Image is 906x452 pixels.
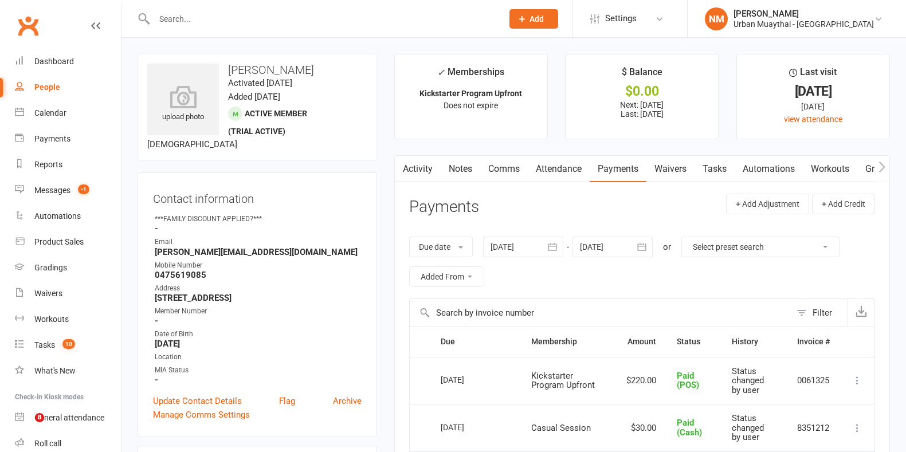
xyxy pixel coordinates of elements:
p: Next: [DATE] Last: [DATE] [576,100,708,119]
div: Payments [34,134,70,143]
span: -1 [78,184,89,194]
th: Membership [521,327,616,356]
div: Dashboard [34,57,74,66]
div: Product Sales [34,237,84,246]
strong: - [155,223,362,234]
strong: - [155,316,362,326]
a: Reports [15,152,121,178]
span: 10 [62,339,75,349]
a: Activity [395,156,441,182]
span: 8 [35,413,44,422]
span: Kickstarter Program Upfront [531,371,595,391]
span: [DEMOGRAPHIC_DATA] [147,139,237,150]
span: Paid (Cash) [677,418,702,438]
div: $ Balance [622,65,662,85]
a: Automations [735,156,803,182]
a: Archive [333,394,362,408]
td: 8351212 [787,404,840,451]
div: [DATE] [747,85,879,97]
div: Urban Muaythai - [GEOGRAPHIC_DATA] [734,19,874,29]
a: Flag [279,394,295,408]
strong: [PERSON_NAME][EMAIL_ADDRESS][DOMAIN_NAME] [155,247,362,257]
th: Invoice # [787,327,840,356]
span: Add [530,14,544,23]
button: + Add Adjustment [726,194,809,214]
a: Update Contact Details [153,394,242,408]
th: Status [666,327,721,356]
a: Manage Comms Settings [153,408,250,422]
button: Due date [409,237,473,257]
a: Waivers [646,156,695,182]
div: [DATE] [747,100,879,113]
div: Roll call [34,439,61,448]
div: What's New [34,366,76,375]
div: [DATE] [441,371,493,388]
div: General attendance [34,413,104,422]
i: ✓ [437,67,445,78]
div: Memberships [437,65,504,86]
div: Reports [34,160,62,169]
div: Email [155,237,362,247]
div: MIA Status [155,365,362,376]
a: Tasks 10 [15,332,121,358]
a: Payments [590,156,646,182]
a: Payments [15,126,121,152]
iframe: Intercom live chat [11,413,39,441]
div: Calendar [34,108,66,117]
a: view attendance [784,115,842,124]
div: Waivers [34,289,62,298]
div: ***FAMILY DISCOUNT APPLIED?*** [155,214,362,225]
span: Status changed by user [732,413,764,442]
span: Paid (POS) [677,371,699,391]
button: Filter [791,299,848,327]
button: Add [509,9,558,29]
time: Added [DATE] [228,92,280,102]
a: Calendar [15,100,121,126]
a: Attendance [528,156,590,182]
div: Workouts [34,315,69,324]
div: Location [155,352,362,363]
time: Activated [DATE] [228,78,292,88]
div: [PERSON_NAME] [734,9,874,19]
th: Due [430,327,521,356]
div: upload photo [147,85,219,123]
strong: [STREET_ADDRESS] [155,293,362,303]
input: Search... [151,11,495,27]
div: Tasks [34,340,55,349]
h3: Contact information [153,188,362,205]
a: Notes [441,156,480,182]
th: History [721,327,787,356]
strong: [DATE] [155,339,362,349]
div: NM [705,7,728,30]
div: Messages [34,186,70,195]
div: Gradings [34,263,67,272]
span: Casual Session [531,423,591,433]
a: Workouts [15,306,121,332]
div: Member Number [155,306,362,317]
a: Clubworx [14,11,42,40]
input: Search by invoice number [410,299,791,327]
a: People [15,74,121,100]
span: Status changed by user [732,366,764,395]
div: Date of Birth [155,329,362,340]
div: $0.00 [576,85,708,97]
span: Does not expire [444,101,498,110]
div: Automations [34,211,81,221]
a: Automations [15,203,121,229]
div: [DATE] [441,418,493,436]
a: Waivers [15,281,121,306]
div: or [663,240,671,254]
h3: [PERSON_NAME] [147,64,367,76]
a: Messages -1 [15,178,121,203]
div: People [34,82,60,92]
h3: Payments [409,198,479,216]
div: Address [155,283,362,294]
div: Filter [813,306,832,320]
a: Gradings [15,255,121,281]
span: Active member (trial active) [228,109,307,136]
strong: 0475619085 [155,270,362,280]
a: Workouts [803,156,857,182]
strong: Kickstarter Program Upfront [419,89,522,98]
span: Settings [605,6,637,32]
a: General attendance kiosk mode [15,405,121,431]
